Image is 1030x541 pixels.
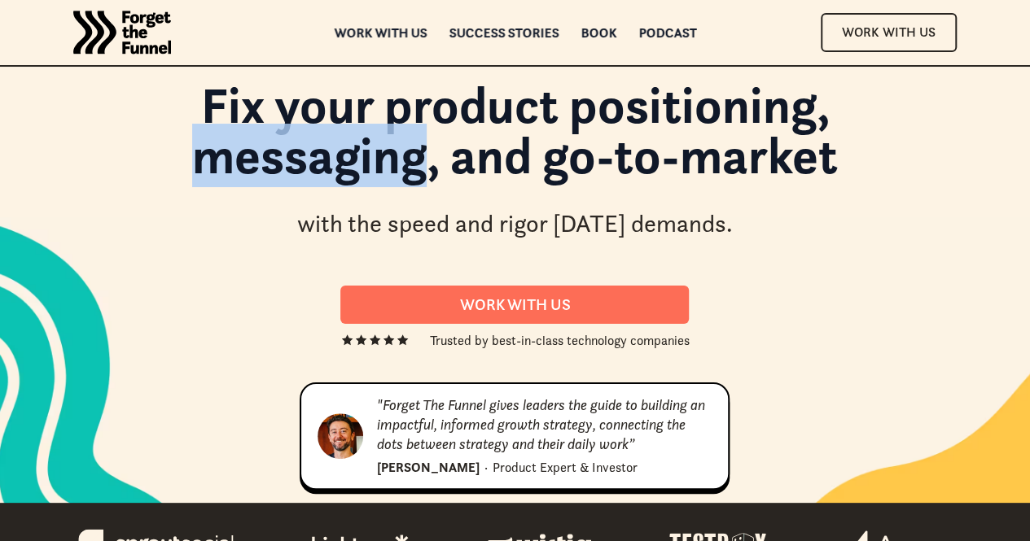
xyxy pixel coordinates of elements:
div: with the speed and rigor [DATE] demands. [297,207,733,241]
div: [PERSON_NAME] [376,457,479,477]
a: Work With Us [821,13,957,51]
a: Work with us [334,27,427,38]
div: Product Expert & Investor [493,457,638,477]
a: Book [581,27,616,38]
div: Trusted by best-in-class technology companies [429,330,689,350]
div: "Forget The Funnel gives leaders the guide to building an impactful, informed growth strategy, co... [376,395,712,454]
a: Work With us [340,286,689,324]
a: Success Stories [449,27,559,38]
a: Podcast [638,27,696,38]
div: · [484,457,488,477]
h1: Fix your product positioning, messaging, and go-to-market [104,80,926,198]
div: Work With us [360,295,669,314]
